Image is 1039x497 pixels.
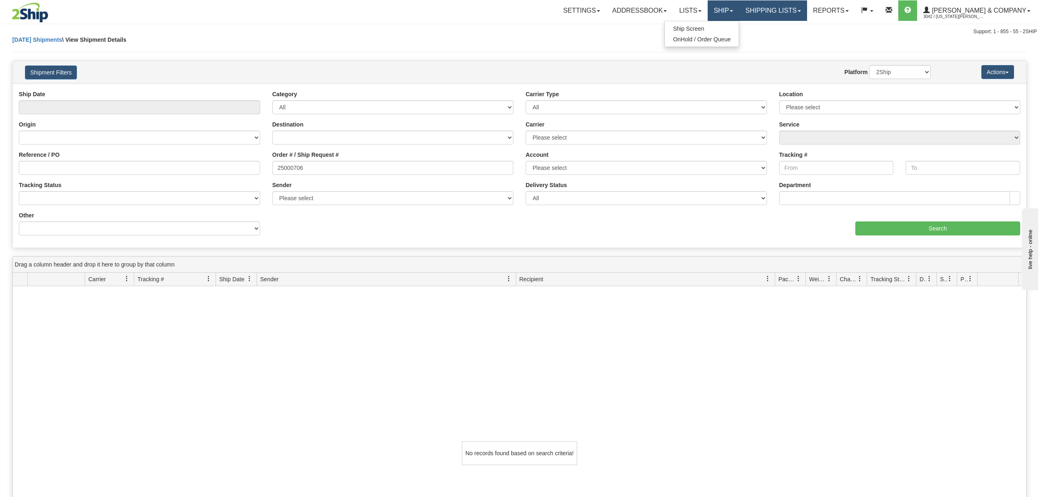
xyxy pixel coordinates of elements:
label: Origin [19,120,36,129]
input: Search [855,221,1020,235]
a: Sender filter column settings [502,272,516,286]
label: Order # / Ship Request # [272,151,339,159]
span: \ View Shipment Details [62,36,126,43]
label: Category [272,90,297,98]
a: Delivery Status filter column settings [922,272,936,286]
label: Tracking # [779,151,807,159]
label: Platform [844,68,868,76]
span: Pickup Status [960,275,967,283]
label: Account [526,151,549,159]
a: Packages filter column settings [792,272,805,286]
div: live help - online [6,7,76,13]
label: Carrier Type [526,90,559,98]
span: Tracking Status [870,275,906,283]
span: Recipient [519,275,543,283]
a: Reports [807,0,855,21]
label: Destination [272,120,304,129]
span: [PERSON_NAME] & Company [930,7,1026,14]
span: Tracking # [137,275,164,283]
a: Weight filter column settings [822,272,836,286]
input: From [779,161,894,175]
span: Ship Screen [673,25,704,32]
a: Charge filter column settings [853,272,867,286]
span: Charge [840,275,857,283]
a: Tracking Status filter column settings [902,272,916,286]
div: grid grouping header [13,257,1026,273]
label: Reference / PO [19,151,60,159]
a: Addressbook [606,0,673,21]
a: Lists [673,0,707,21]
label: Carrier [526,120,544,129]
a: Ship [708,0,739,21]
input: To [906,161,1020,175]
a: OnHold / Order Queue [665,34,739,45]
div: No records found based on search criteria! [462,441,577,465]
span: 3042 / [US_STATE][PERSON_NAME] [923,13,985,21]
a: Recipient filter column settings [761,272,775,286]
a: [DATE] Shipments [12,36,62,43]
a: Tracking # filter column settings [202,272,216,286]
span: Delivery Status [920,275,927,283]
label: Delivery Status [526,181,567,189]
a: Ship Date filter column settings [243,272,256,286]
label: Ship Date [19,90,45,98]
label: Location [779,90,803,98]
button: Shipment Filters [25,66,77,79]
span: Ship Date [219,275,244,283]
a: Ship Screen [665,23,739,34]
img: logo3042.jpg [2,2,58,23]
a: Shipping lists [739,0,807,21]
a: Settings [557,0,606,21]
button: Actions [981,65,1014,79]
span: Carrier [88,275,106,283]
span: Weight [809,275,826,283]
span: Sender [260,275,279,283]
a: Shipment Issues filter column settings [943,272,957,286]
label: Tracking Status [19,181,61,189]
span: Shipment Issues [940,275,947,283]
span: Packages [778,275,796,283]
div: Support: 1 - 855 - 55 - 2SHIP [2,28,1037,35]
iframe: chat widget [1020,207,1038,290]
label: Sender [272,181,292,189]
label: Other [19,211,34,219]
span: OnHold / Order Queue [673,36,731,43]
a: Carrier filter column settings [120,272,134,286]
label: Department [779,181,811,189]
a: [PERSON_NAME] & Company 3042 / [US_STATE][PERSON_NAME] [917,0,1037,21]
a: Pickup Status filter column settings [963,272,977,286]
label: Service [779,120,800,129]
